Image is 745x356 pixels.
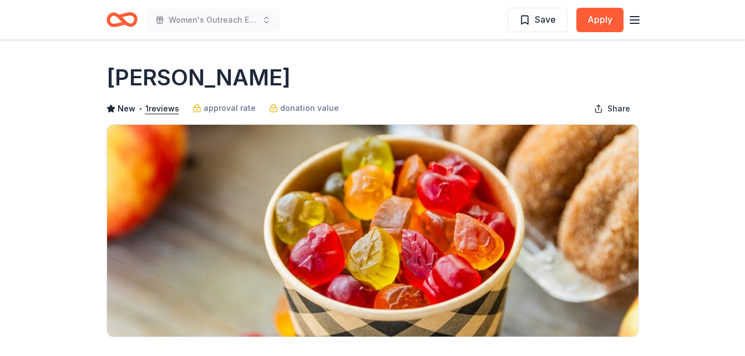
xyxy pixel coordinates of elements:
button: Save [508,8,567,32]
h1: [PERSON_NAME] [107,62,291,93]
button: Share [585,98,639,120]
a: approval rate [192,101,256,115]
span: New [118,102,135,115]
button: Women's Outreach Event [146,9,280,31]
span: approval rate [204,101,256,115]
span: donation value [280,101,339,115]
span: Share [607,102,630,115]
span: Save [535,12,556,27]
span: Women's Outreach Event [169,13,257,27]
a: Home [107,7,138,33]
span: • [138,104,142,113]
button: Apply [576,8,624,32]
a: donation value [269,101,339,115]
button: 1reviews [145,102,179,115]
img: Image for Albanese [107,125,638,337]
